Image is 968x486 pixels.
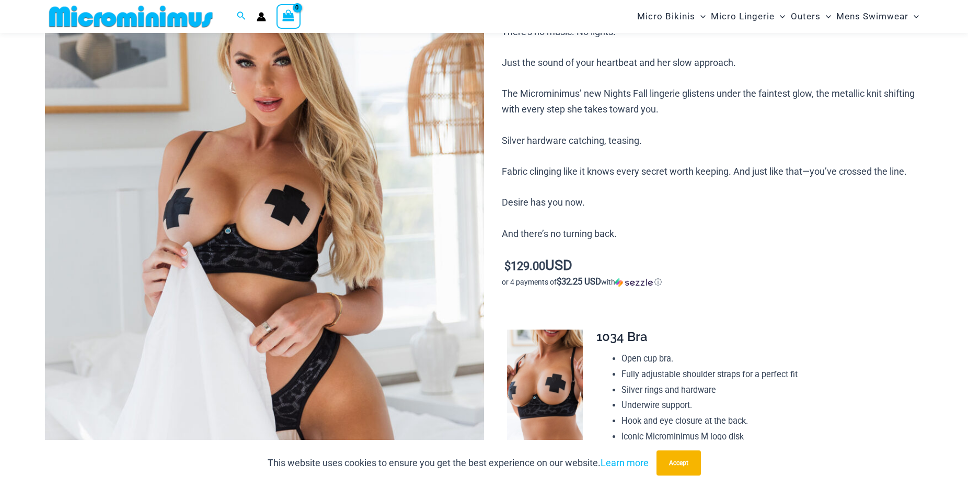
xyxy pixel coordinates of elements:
bdi: 129.00 [504,259,545,273]
span: Menu Toggle [908,3,919,30]
span: 1034 Bra [596,329,648,344]
span: Micro Lingerie [711,3,775,30]
li: Open cup bra. [621,351,914,367]
a: Mens SwimwearMenu ToggleMenu Toggle [834,3,921,30]
span: Menu Toggle [695,3,706,30]
li: Iconic Microminimus M logo disk [621,429,914,445]
span: Menu Toggle [775,3,785,30]
span: $32.25 USD [557,276,601,287]
a: OutersMenu ToggleMenu Toggle [788,3,834,30]
li: Fully adjustable shoulder straps for a perfect fit [621,367,914,382]
img: MM SHOP LOGO FLAT [45,5,217,28]
span: Mens Swimwear [836,3,908,30]
a: Search icon link [237,10,246,23]
p: There’s no music. No lights. Just the sound of your heartbeat and her slow approach. The Micromin... [502,24,923,242]
a: Micro BikinisMenu ToggleMenu Toggle [635,3,708,30]
nav: Site Navigation [633,2,923,31]
span: Menu Toggle [821,3,831,30]
a: View Shopping Cart, empty [276,4,301,28]
a: Micro LingerieMenu ToggleMenu Toggle [708,3,788,30]
span: Micro Bikinis [637,3,695,30]
img: Sezzle [615,278,653,287]
a: Learn more [601,457,649,468]
div: or 4 payments of$32.25 USDwithSezzle Click to learn more about Sezzle [502,277,923,287]
img: Nights Fall Silver Leopard 1036 Bra [507,330,583,444]
div: or 4 payments of with [502,277,923,287]
span: Outers [791,3,821,30]
li: Hook and eye closure at the back. [621,413,914,429]
p: USD [502,258,923,274]
li: Underwire support. [621,398,914,413]
button: Accept [656,450,701,476]
a: Account icon link [257,12,266,21]
li: Silver rings and hardware [621,382,914,398]
span: $ [504,259,511,273]
p: This website uses cookies to ensure you get the best experience on our website. [268,455,649,471]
